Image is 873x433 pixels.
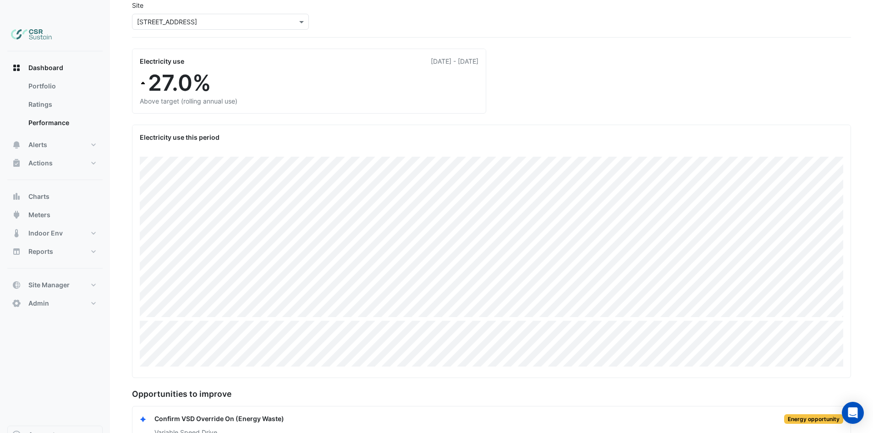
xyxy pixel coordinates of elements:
span: Admin [28,299,49,308]
span: Meters [28,210,50,219]
app-icon: Meters [12,210,21,219]
button: Dashboard [7,59,103,77]
button: Admin [7,294,103,312]
app-icon: Alerts [12,140,21,149]
button: Alerts [7,136,103,154]
span: Site Manager [28,280,70,290]
span: Dashboard [28,63,63,72]
app-icon: Reports [12,247,21,256]
button: Charts [7,187,103,206]
div: [DATE] - [DATE] [431,56,478,66]
a: Ratings [21,95,103,114]
span: 27.0% [148,70,211,96]
a: Portfolio [21,77,103,95]
a: Performance [21,114,103,132]
button: Site Manager [7,276,103,294]
div: Electricity use [140,56,184,66]
div: Energy opportunity [784,414,843,424]
label: Site [132,0,143,10]
h5: Opportunities to improve [132,389,851,399]
div: Dashboard [7,77,103,136]
button: Actions [7,154,103,172]
button: Reports [7,242,103,261]
span: Indoor Env [28,229,63,238]
app-icon: Actions [12,159,21,168]
span: Alerts [28,140,47,149]
span: Actions [28,159,53,168]
div: Above target (rolling annual use) [140,96,478,106]
span: Charts [28,192,49,201]
div: Open Intercom Messenger [842,402,864,424]
app-icon: Indoor Env [12,229,21,238]
button: Indoor Env [7,224,103,242]
app-icon: Dashboard [12,63,21,72]
img: Company Logo [11,26,52,44]
app-icon: Site Manager [12,280,21,290]
div: Confirm VSD Override On (Energy Waste) [154,414,284,424]
span: Reports [28,247,53,256]
div: Electricity use this period [140,132,843,142]
button: Meters [7,206,103,224]
app-icon: Charts [12,192,21,201]
app-icon: Admin [12,299,21,308]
